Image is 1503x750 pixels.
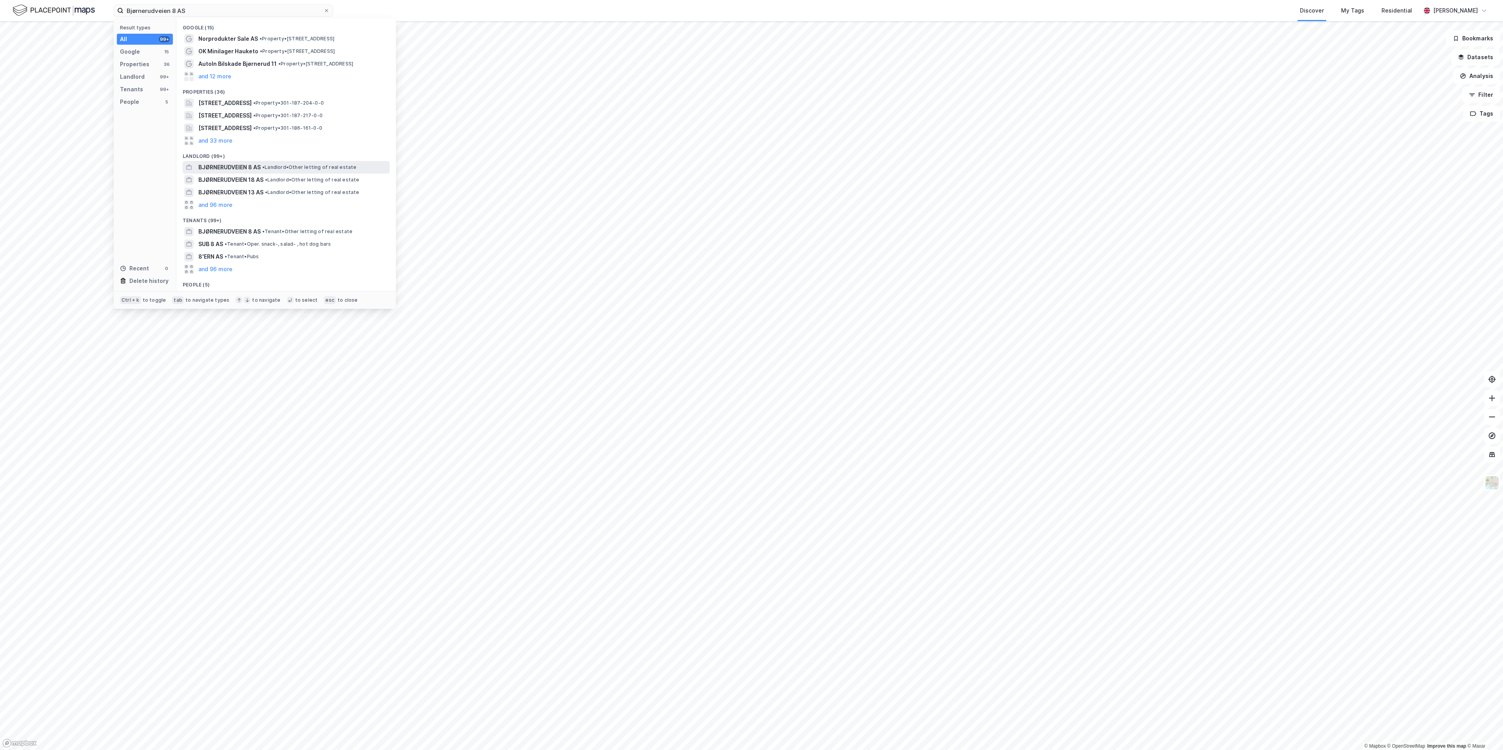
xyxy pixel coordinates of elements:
[1433,6,1478,15] div: [PERSON_NAME]
[198,227,261,236] span: BJØRNERUDVEIEN 8 AS
[1451,49,1500,65] button: Datasets
[225,254,259,260] span: Tenant • Pubs
[163,61,170,67] div: 36
[143,297,166,303] div: to toggle
[1427,743,1466,749] a: Improve this map
[225,241,227,247] span: •
[198,200,232,210] button: and 96 more
[260,48,262,54] span: •
[253,100,324,106] span: Property • 301-187-204-0-0
[253,100,256,106] span: •
[198,98,252,108] span: [STREET_ADDRESS]
[1300,6,1324,15] div: Discover
[120,97,139,107] div: People
[120,47,140,56] div: Google
[260,36,262,42] span: •
[262,164,357,170] span: Landlord • Other letting of real estate
[1453,68,1500,84] button: Analysis
[120,296,141,304] div: Ctrl + k
[159,86,170,92] div: 99+
[120,34,127,44] div: All
[1464,712,1503,750] iframe: Chat Widget
[1485,475,1499,490] img: Z
[198,188,263,197] span: BJØRNERUDVEIEN 13 AS
[225,241,331,247] span: Tenant • Oper. snack-, salad- , hot dog bars
[176,83,396,97] div: Properties (36)
[265,189,359,196] span: Landlord • Other letting of real estate
[253,112,323,119] span: Property • 301-187-217-0-0
[159,74,170,80] div: 99+
[198,72,231,81] button: and 12 more
[253,112,256,118] span: •
[1364,743,1386,749] a: Mapbox
[2,739,37,748] a: Mapbox homepage
[172,296,184,304] div: tab
[13,4,95,17] img: logo.f888ab2527a4732fd821a326f86c7f29.svg
[163,265,170,272] div: 0
[260,48,335,54] span: Property • [STREET_ADDRESS]
[176,147,396,161] div: Landlord (99+)
[324,296,336,304] div: esc
[1446,31,1500,46] button: Bookmarks
[198,136,232,145] button: and 33 more
[198,59,277,69] span: AutoIn Bilskade Bjørnerud 11
[198,239,223,249] span: SUB 8 AS
[262,228,352,235] span: Tenant • Other letting of real estate
[1381,6,1412,15] div: Residential
[163,49,170,55] div: 15
[253,125,322,131] span: Property • 301-186-161-0-0
[1341,6,1364,15] div: My Tags
[198,252,223,261] span: 8'ERN AS
[159,36,170,42] div: 99+
[123,5,323,16] input: Search by address, cadastre, landlords, tenants or people
[198,34,258,43] span: Norprodukter Sale AS
[225,254,227,259] span: •
[265,177,359,183] span: Landlord • Other letting of real estate
[338,297,358,303] div: to close
[176,18,396,33] div: Google (15)
[120,25,173,31] div: Result types
[253,125,256,131] span: •
[198,47,258,56] span: OK Minilager Hauketo
[278,61,281,67] span: •
[1462,87,1500,103] button: Filter
[176,275,396,290] div: People (5)
[129,276,169,286] div: Delete history
[278,61,353,67] span: Property • [STREET_ADDRESS]
[198,264,232,274] button: and 96 more
[1463,106,1500,121] button: Tags
[260,36,334,42] span: Property • [STREET_ADDRESS]
[198,175,263,185] span: BJØRNERUDVEIEN 18 AS
[265,177,267,183] span: •
[120,72,145,82] div: Landlord
[185,297,229,303] div: to navigate types
[120,60,149,69] div: Properties
[120,264,149,273] div: Recent
[176,211,396,225] div: Tenants (99+)
[252,297,280,303] div: to navigate
[198,123,252,133] span: [STREET_ADDRESS]
[262,228,265,234] span: •
[1387,743,1425,749] a: OpenStreetMap
[198,163,261,172] span: BJØRNERUDVEIEN 8 AS
[265,189,267,195] span: •
[120,85,143,94] div: Tenants
[198,111,252,120] span: [STREET_ADDRESS]
[295,297,318,303] div: to select
[262,164,265,170] span: •
[163,99,170,105] div: 5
